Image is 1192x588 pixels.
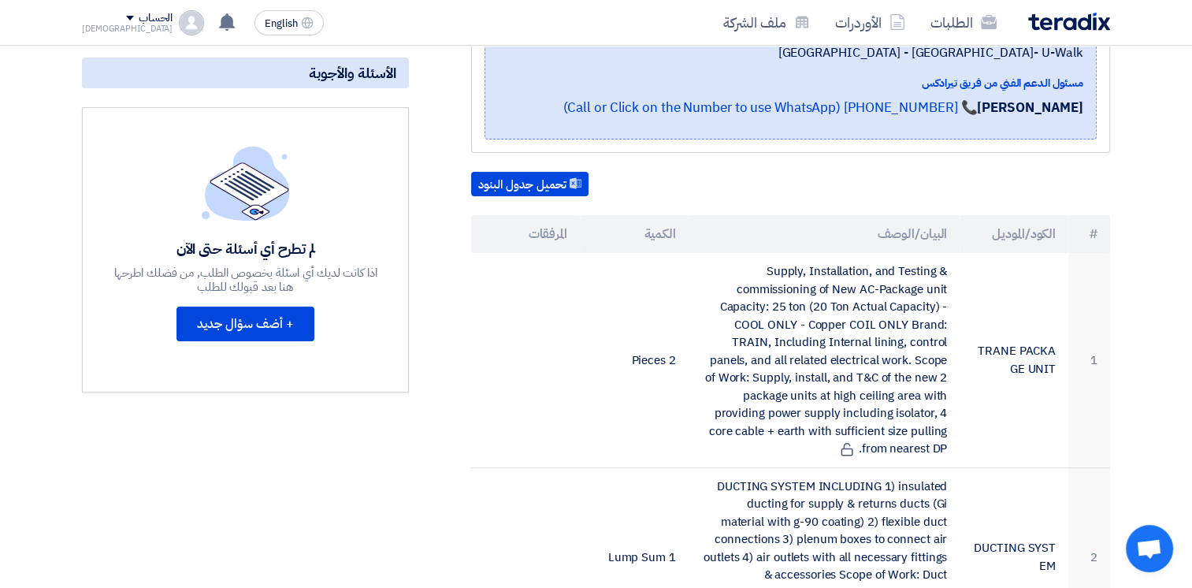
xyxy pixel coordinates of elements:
img: profile_test.png [179,10,204,35]
td: TRANE PACKAGE UNIT [960,253,1068,467]
td: 1 [1068,253,1110,467]
a: Open chat [1126,525,1173,572]
div: لم تطرح أي أسئلة حتى الآن [112,240,380,258]
td: 2 Pieces [580,253,689,467]
a: ملف الشركة [711,4,823,41]
a: 📞 [PHONE_NUMBER] (Call or Click on the Number to use WhatsApp) [563,98,977,117]
span: English [265,18,298,29]
th: الكود/الموديل [960,215,1068,253]
div: اذا كانت لديك أي اسئلة بخصوص الطلب, من فضلك اطرحها هنا بعد قبولك للطلب [112,266,380,294]
button: تحميل جدول البنود [471,172,589,197]
button: English [254,10,324,35]
th: المرفقات [471,215,580,253]
th: البيان/الوصف [689,215,960,253]
img: Teradix logo [1028,13,1110,31]
strong: [PERSON_NAME] [977,98,1083,117]
th: الكمية [580,215,689,253]
div: الحساب [139,12,173,25]
span: الأسئلة والأجوبة [309,64,396,82]
a: الأوردرات [823,4,918,41]
td: Supply, Installation, and Testing & commissioning of New AC-Package unit Capacity: 25 ton (20 Ton... [689,253,960,467]
th: # [1068,215,1110,253]
a: الطلبات [918,4,1009,41]
div: مسئول الدعم الفني من فريق تيرادكس [498,75,1083,91]
div: [DEMOGRAPHIC_DATA] [82,24,173,33]
img: empty_state_list.svg [202,146,290,220]
button: + أضف سؤال جديد [176,307,314,341]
